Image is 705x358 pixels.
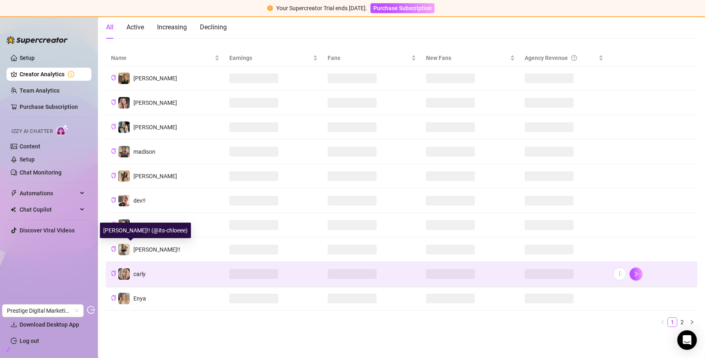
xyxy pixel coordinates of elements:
span: bella [133,222,145,228]
span: Your Supercreator Trial ends [DATE]. [276,5,367,11]
span: more [617,271,623,276]
img: AI Chatter [56,124,69,136]
img: Enya [118,293,130,304]
a: Creator Analytics exclamation-circle [20,68,85,81]
div: Agency Revenue [525,53,597,62]
span: Fans [328,53,410,62]
li: Previous Page [658,317,667,327]
span: [PERSON_NAME] [133,124,177,130]
a: 1 [668,318,677,327]
li: 2 [677,317,687,327]
th: Fans [323,50,421,66]
img: dev!! [118,195,130,206]
span: copy [111,99,116,105]
span: Earnings [229,53,311,62]
li: 1 [667,317,677,327]
span: Purchase Subscription [373,5,432,11]
button: Copy Creator ID [111,124,116,130]
span: logout [87,306,95,314]
a: Purchase Subscription [20,104,78,110]
span: New Fans [426,53,508,62]
img: madison [118,146,130,157]
button: Copy Creator ID [111,197,116,203]
span: [PERSON_NAME] [133,173,177,179]
img: chloe!! [118,244,130,255]
span: download [11,321,17,328]
a: Team Analytics [20,87,60,94]
span: copy [111,295,116,301]
button: Copy Creator ID [111,271,116,277]
span: carly [133,271,146,277]
button: Copy Creator ID [111,295,116,301]
span: build [4,347,10,352]
span: Name [111,53,213,62]
span: right [633,271,639,277]
a: Discover Viral Videos [20,227,75,234]
a: Content [20,143,40,150]
span: copy [111,173,116,178]
span: copy [111,75,116,80]
span: dev!! [133,197,146,204]
span: Enya [133,295,146,302]
button: Copy Creator ID [111,246,116,252]
span: Download Desktop App [20,321,79,328]
span: [PERSON_NAME]!! [133,246,180,253]
a: Setup [20,55,35,61]
span: thunderbolt [11,190,17,197]
button: left [658,317,667,327]
div: All [106,22,113,32]
a: Chat Monitoring [20,169,62,176]
img: Emma [118,122,130,133]
button: Copy Creator ID [111,173,116,179]
span: question-circle [571,53,577,62]
button: Copy Creator ID [111,148,116,155]
img: tatum [118,97,130,108]
span: Chat Copilot [20,203,78,216]
a: Setup [20,156,35,163]
div: Active [126,22,144,32]
li: Next Page [687,317,697,327]
span: right [689,320,694,325]
div: Increasing [157,22,187,32]
img: kendall [118,73,130,84]
img: logo-BBDzfeDw.svg [7,36,68,44]
th: Name [106,50,224,66]
span: madison [133,148,155,155]
div: Declining [200,22,227,32]
span: exclamation-circle [267,5,273,11]
a: Log out [20,338,39,344]
button: right [687,317,697,327]
div: Open Intercom Messenger [677,330,697,350]
button: Copy Creator ID [111,99,116,106]
button: Copy Creator ID [111,222,116,228]
span: Automations [20,187,78,200]
th: New Fans [421,50,519,66]
button: right [630,267,643,281]
button: Purchase Subscription [370,3,435,13]
span: copy [111,124,116,129]
span: left [660,320,665,325]
span: copy [111,222,116,227]
button: Copy Creator ID [111,75,116,81]
span: [PERSON_NAME] [133,75,177,82]
a: Purchase Subscription [370,5,435,11]
img: bella [118,219,130,231]
span: copy [111,271,116,276]
a: 2 [678,318,687,327]
th: Earnings [224,50,323,66]
div: [PERSON_NAME]!! (@its-chloeee) [100,223,191,238]
img: Chat Copilot [11,207,16,212]
img: fiona [118,170,130,182]
span: Izzy AI Chatter [11,128,53,135]
span: copy [111,197,116,203]
span: Prestige Digital Marketing [7,305,79,317]
span: copy [111,246,116,252]
img: carly [118,268,130,280]
span: copy [111,148,116,154]
span: [PERSON_NAME] [133,99,177,106]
